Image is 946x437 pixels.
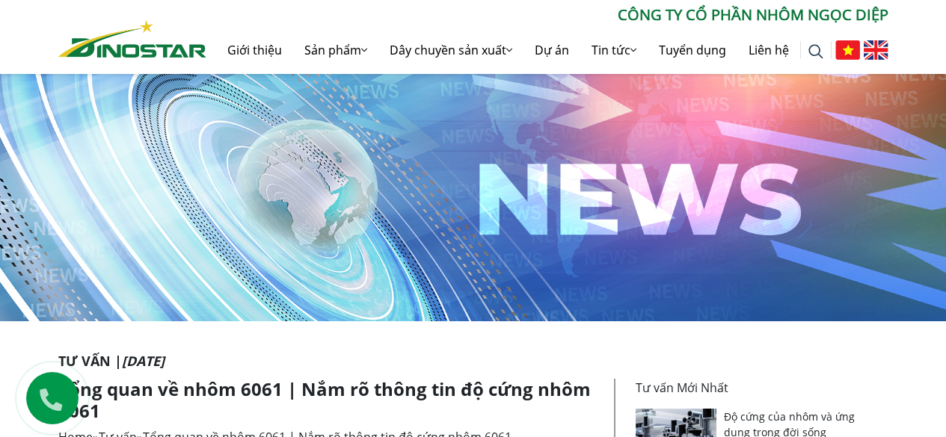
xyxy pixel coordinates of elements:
[523,26,580,74] a: Dự án
[636,379,879,397] p: Tư vấn Mới Nhất
[580,26,648,74] a: Tin tức
[378,26,523,74] a: Dây chuyền sản xuất
[293,26,378,74] a: Sản phẩm
[58,20,206,58] img: Nhôm Dinostar
[808,44,823,59] img: search
[216,26,293,74] a: Giới thiệu
[835,40,860,60] img: Tiếng Việt
[864,40,888,60] img: English
[58,379,603,422] h1: Tổng quan về nhôm 6061 | Nắm rõ thông tin độ cứng nhôm 6061
[58,351,888,371] p: Tư vấn |
[206,4,888,26] p: CÔNG TY CỔ PHẦN NHÔM NGỌC DIỆP
[648,26,737,74] a: Tuyển dụng
[122,352,165,370] i: [DATE]
[737,26,800,74] a: Liên hệ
